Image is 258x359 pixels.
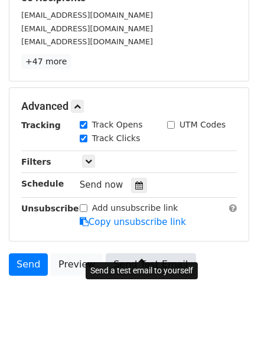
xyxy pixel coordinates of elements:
[21,11,153,19] small: [EMAIL_ADDRESS][DOMAIN_NAME]
[199,302,258,359] div: 聊天小工具
[80,179,123,190] span: Send now
[21,179,64,188] strong: Schedule
[21,24,153,33] small: [EMAIL_ADDRESS][DOMAIN_NAME]
[9,253,48,276] a: Send
[21,37,153,46] small: [EMAIL_ADDRESS][DOMAIN_NAME]
[21,204,79,213] strong: Unsubscribe
[92,132,141,145] label: Track Clicks
[51,253,103,276] a: Preview
[179,119,226,131] label: UTM Codes
[21,120,61,130] strong: Tracking
[199,302,258,359] iframe: Chat Widget
[21,54,71,69] a: +47 more
[21,100,237,113] h5: Advanced
[21,157,51,167] strong: Filters
[92,202,178,214] label: Add unsubscribe link
[106,253,195,276] a: Send Test Email
[80,217,186,227] a: Copy unsubscribe link
[86,262,198,279] div: Send a test email to yourself
[92,119,143,131] label: Track Opens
